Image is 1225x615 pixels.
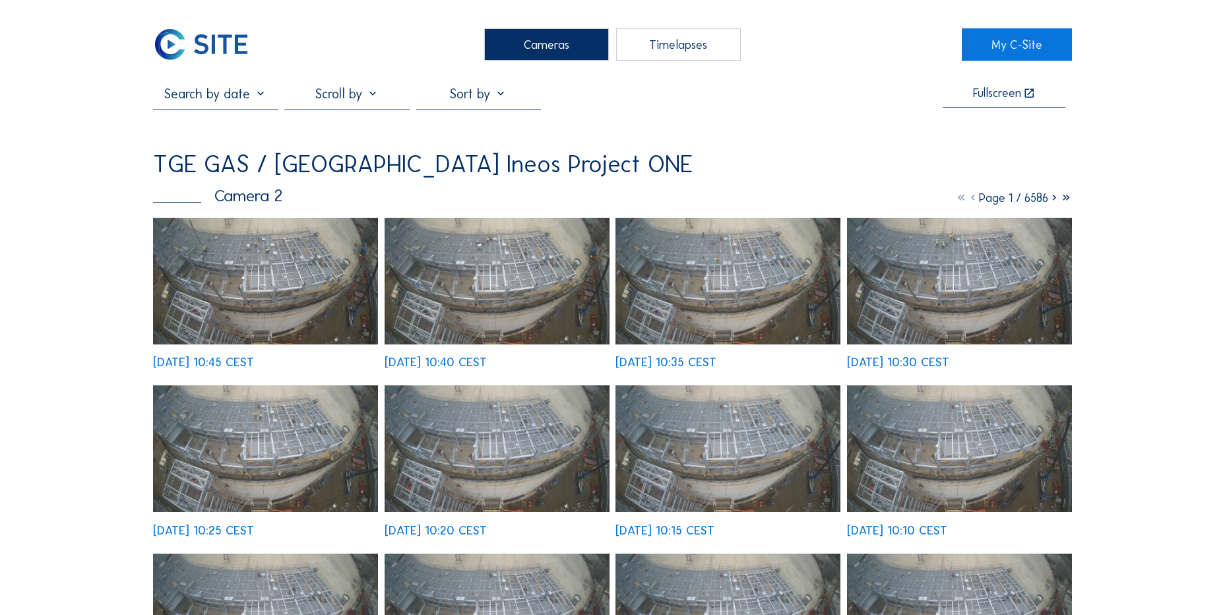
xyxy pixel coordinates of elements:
img: image_53672727 [385,385,610,512]
img: image_53672907 [153,385,378,512]
input: Search by date 󰅀 [153,86,278,102]
span: Page 1 / 6586 [979,191,1048,205]
div: Cameras [484,28,609,61]
div: TGE GAS / [GEOGRAPHIC_DATA] Ineos Project ONE [153,152,693,176]
img: C-SITE Logo [153,28,249,61]
img: image_53672520 [615,385,840,512]
div: [DATE] 10:10 CEST [847,525,947,536]
a: My C-Site [962,28,1072,61]
img: image_53673475 [153,218,378,344]
div: [DATE] 10:40 CEST [385,356,487,368]
div: [DATE] 10:25 CEST [153,525,254,536]
div: Camera 2 [153,187,282,204]
img: image_53673302 [385,218,610,344]
img: image_53673209 [615,218,840,344]
img: image_53672995 [847,218,1072,344]
div: [DATE] 10:45 CEST [153,356,254,368]
div: [DATE] 10:30 CEST [847,356,949,368]
div: [DATE] 10:15 CEST [615,525,714,536]
div: Timelapses [616,28,741,61]
a: C-SITE Logo [153,28,263,61]
div: [DATE] 10:35 CEST [615,356,716,368]
div: Fullscreen [973,87,1021,100]
img: image_53672454 [847,385,1072,512]
div: [DATE] 10:20 CEST [385,525,487,536]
